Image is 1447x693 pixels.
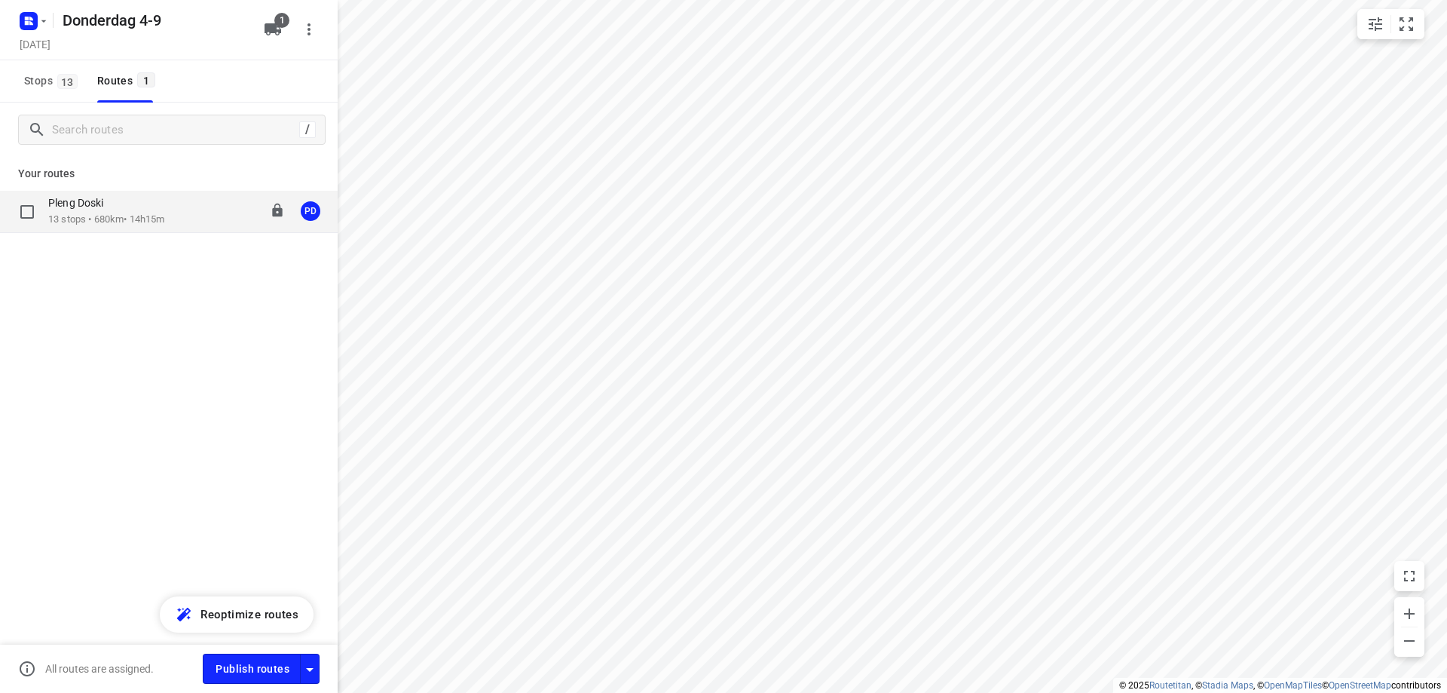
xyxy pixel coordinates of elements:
h5: Rename [57,8,252,32]
a: Routetitan [1149,680,1192,691]
a: OpenMapTiles [1264,680,1322,691]
button: Fit zoom [1391,9,1421,39]
button: Publish routes [203,654,301,683]
li: © 2025 , © , © © contributors [1119,680,1441,691]
div: small contained button group [1357,9,1424,39]
p: Your routes [18,166,320,182]
h5: Project date [14,35,57,53]
p: All routes are assigned. [45,663,154,675]
span: Select [12,197,42,227]
button: Map settings [1360,9,1390,39]
span: Reoptimize routes [200,605,298,624]
div: / [299,121,316,138]
button: Reoptimize routes [160,596,314,633]
span: 13 [57,74,78,89]
span: 1 [137,72,155,87]
p: Pleng Doski [48,196,112,210]
span: Publish routes [216,660,289,679]
button: 1 [258,14,288,44]
a: OpenStreetMap [1329,680,1391,691]
button: Lock route [270,203,285,220]
p: 13 stops • 680km • 14h15m [48,213,164,227]
div: Routes [97,72,160,90]
span: Stops [24,72,82,90]
div: Driver app settings [301,659,319,678]
div: PD [301,201,320,221]
button: PD [295,196,326,226]
input: Search routes [52,118,299,142]
a: Stadia Maps [1202,680,1253,691]
span: 1 [274,13,289,28]
button: More [294,14,324,44]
